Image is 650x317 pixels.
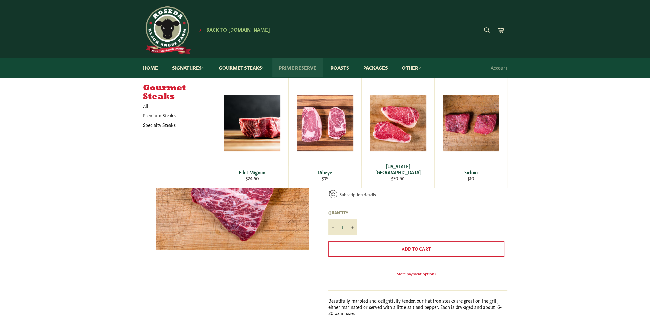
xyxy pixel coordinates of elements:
div: $24.50 [220,175,284,181]
a: Signatures [166,58,211,77]
div: Filet Mignon [220,169,284,175]
a: Sirloin Sirloin $10 [435,77,507,188]
a: Other [395,58,427,77]
a: More payment options [328,271,504,276]
div: Ribeye [293,169,357,175]
img: Roseda Beef [143,6,191,54]
div: [US_STATE][GEOGRAPHIC_DATA] [366,163,430,176]
a: Home [137,58,164,77]
a: Filet Mignon Filet Mignon $24.50 [216,77,289,188]
div: Sirloin [439,169,503,175]
a: Roasts [324,58,356,77]
img: Filet Mignon [224,95,280,151]
span: Add to Cart [402,245,431,252]
div: $10 [439,175,503,181]
a: All [140,101,216,111]
a: Subscription details [340,191,376,197]
span: ★ [199,27,202,32]
div: $30.50 [366,175,430,181]
img: New York Strip [370,95,426,151]
h5: Gourmet Steaks [143,84,216,101]
span: Back to [DOMAIN_NAME] [206,26,270,33]
a: ★ Back to [DOMAIN_NAME] [195,27,270,32]
a: Gourmet Steaks [212,58,271,77]
a: Account [488,58,511,77]
img: Sirloin [443,95,499,151]
a: New York Strip [US_STATE][GEOGRAPHIC_DATA] $30.50 [362,77,435,188]
div: $35 [293,175,357,181]
a: Premium Steaks [140,111,209,120]
button: Increase item quantity by one [348,219,357,235]
img: Ribeye [297,95,353,151]
button: Reduce item quantity by one [328,219,338,235]
label: Quantity [328,210,357,215]
a: Packages [357,58,394,77]
a: Ribeye Ribeye $35 [289,77,362,188]
a: Specialty Steaks [140,120,209,130]
a: Prime Reserve [272,58,323,77]
p: Beautifully marbled and delightfully tender, our flat iron steaks are great on the grill, either ... [328,297,507,316]
button: Add to Cart [328,241,504,257]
